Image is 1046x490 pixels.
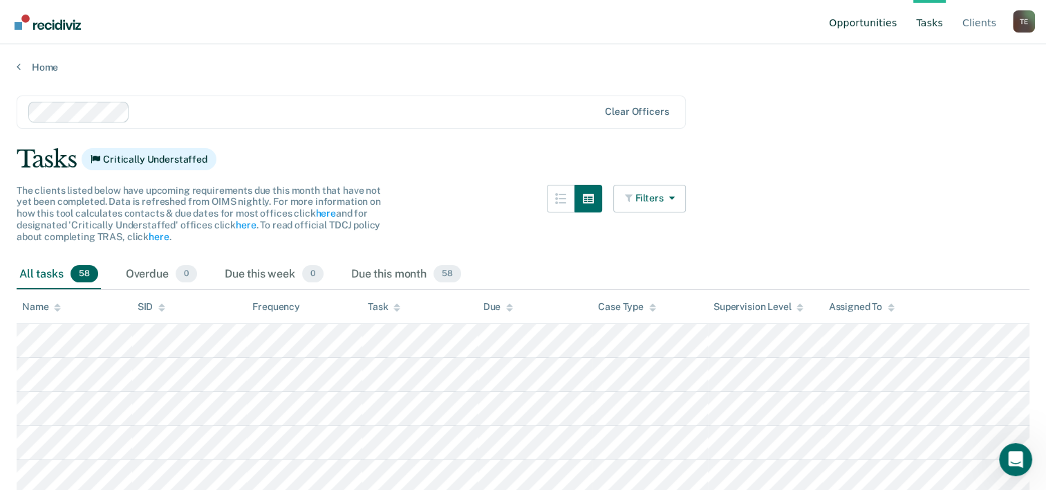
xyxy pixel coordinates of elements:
div: All tasks58 [17,260,101,290]
div: Due [483,301,514,313]
a: here [149,231,169,242]
div: Name [22,301,61,313]
span: 0 [302,265,324,283]
div: T E [1013,10,1035,33]
a: here [315,208,335,219]
img: Recidiviz [15,15,81,30]
div: SID [138,301,166,313]
span: Critically Understaffed [82,148,216,170]
a: here [236,219,256,230]
div: Due this month58 [348,260,464,290]
div: Due this week0 [222,260,326,290]
div: Overdue0 [123,260,200,290]
div: Supervision Level [713,301,804,313]
span: 0 [176,265,197,283]
a: Home [17,61,1029,73]
div: Tasks [17,145,1029,174]
span: 58 [71,265,98,283]
span: 58 [433,265,461,283]
button: Profile dropdown button [1013,10,1035,33]
span: The clients listed below have upcoming requirements due this month that have not yet been complet... [17,185,381,242]
button: Filters [613,185,687,212]
div: Clear officers [605,106,669,118]
div: Task [368,301,400,313]
div: Case Type [598,301,656,313]
div: Assigned To [828,301,894,313]
div: Frequency [252,301,300,313]
iframe: Intercom live chat [999,443,1032,476]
